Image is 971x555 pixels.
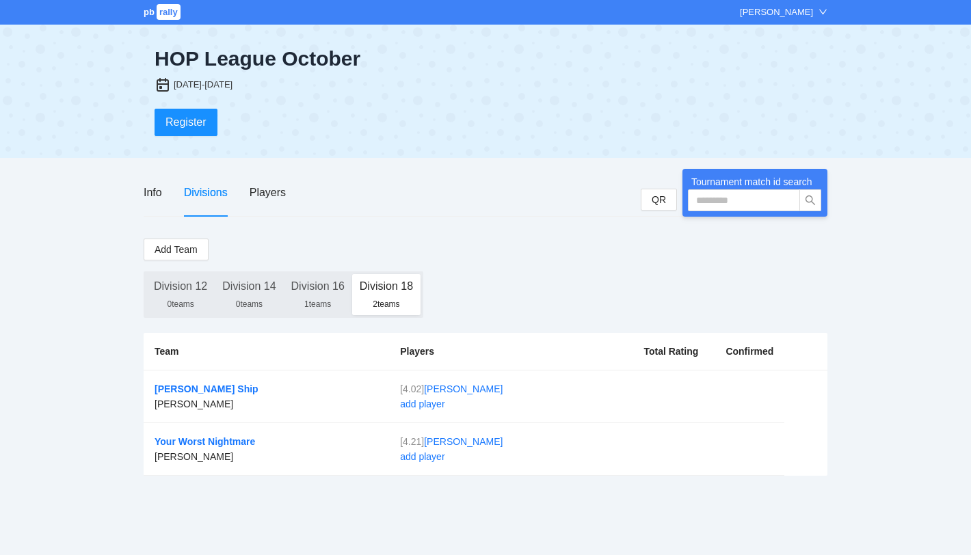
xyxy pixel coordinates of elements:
[641,189,677,211] button: QR
[154,299,207,310] div: 0 teams
[740,5,813,19] div: [PERSON_NAME]
[222,299,276,310] div: 0 teams
[144,184,162,201] div: Info
[154,274,207,299] div: Division 12
[400,434,622,449] div: [ 4.21 ]
[144,239,209,260] button: Add Team
[291,274,345,299] div: Division 16
[155,242,198,257] span: Add Team
[250,184,286,201] div: Players
[155,436,255,447] a: Your Worst Nightmare
[652,192,666,207] span: QR
[174,78,232,92] div: [DATE]-[DATE]
[424,436,503,447] a: [PERSON_NAME]
[155,383,258,394] a: [PERSON_NAME] Ship
[360,274,413,299] div: Division 18
[400,451,444,462] a: add player
[360,299,413,310] div: 2 teams
[400,344,622,359] div: Players
[184,184,228,201] div: Divisions
[155,46,543,71] div: HOP League October
[643,344,704,359] div: Total Rating
[819,8,827,16] span: down
[799,189,821,211] button: search
[165,113,207,131] span: Register
[155,109,217,136] button: Register
[400,381,622,396] div: [ 4.02 ]
[157,4,181,20] span: rally
[144,7,183,17] a: pbrally
[400,398,444,409] a: add player
[800,195,821,206] span: search
[222,274,276,299] div: Division 14
[688,174,822,189] div: Tournament match id search
[291,299,345,310] div: 1 teams
[155,344,378,359] div: Team
[155,449,378,464] div: [PERSON_NAME]
[424,383,503,394] a: [PERSON_NAME]
[144,7,155,17] span: pb
[726,344,773,359] div: Confirmed
[155,396,378,411] div: [PERSON_NAME]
